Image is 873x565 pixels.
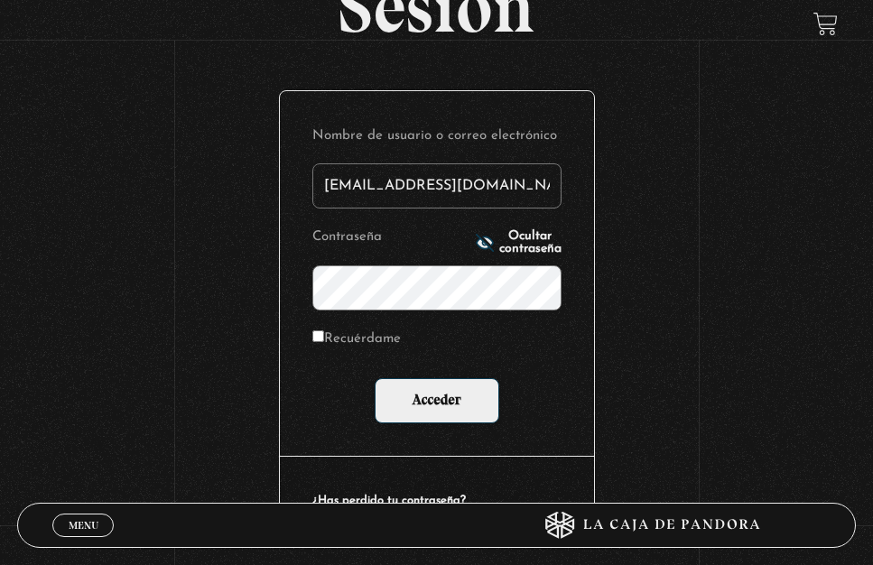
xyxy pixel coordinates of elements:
[312,327,401,353] label: Recuérdame
[312,124,562,150] label: Nombre de usuario o correo electrónico
[312,225,470,251] label: Contraseña
[476,230,562,255] button: Ocultar contraseña
[69,520,98,531] span: Menu
[312,330,324,342] input: Recuérdame
[813,12,838,36] a: View your shopping cart
[62,535,105,548] span: Cerrar
[499,230,562,255] span: Ocultar contraseña
[312,495,466,506] a: ¿Has perdido tu contraseña?
[375,378,499,423] input: Acceder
